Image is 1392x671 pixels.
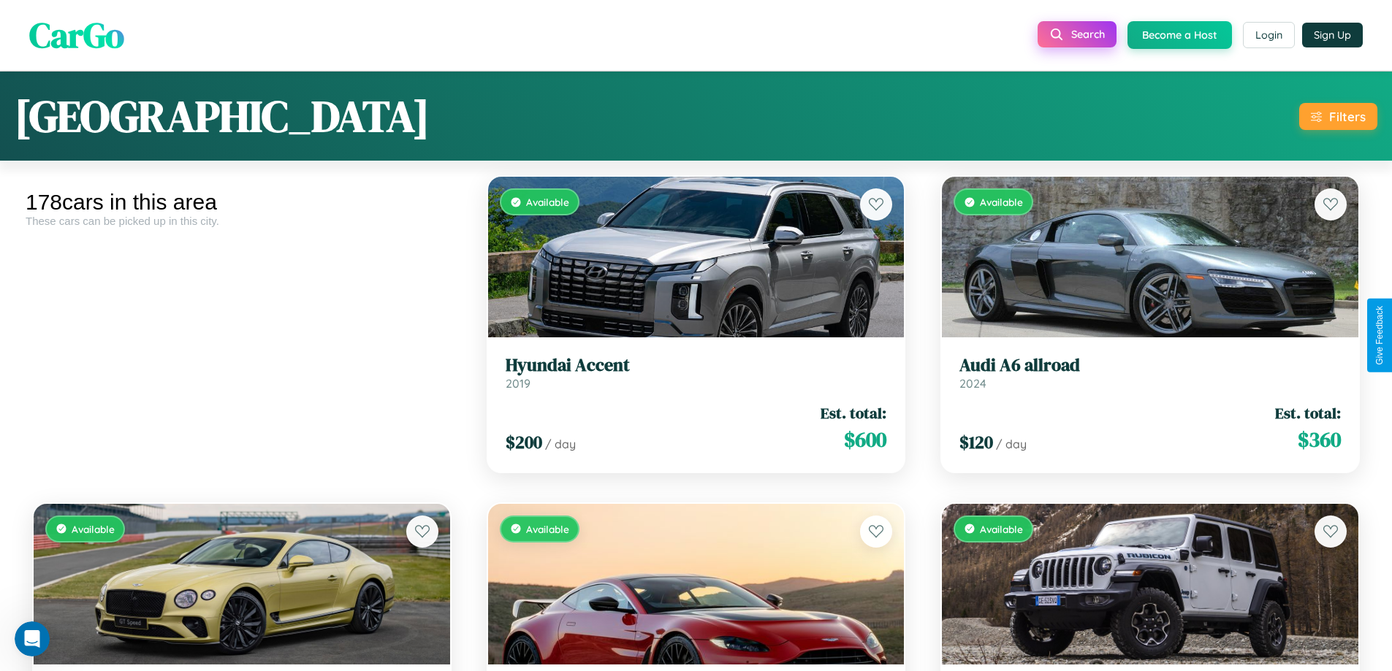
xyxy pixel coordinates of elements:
h1: [GEOGRAPHIC_DATA] [15,86,430,146]
div: Filters [1329,109,1366,124]
span: 2024 [959,376,986,391]
span: Available [526,523,569,535]
h3: Audi A6 allroad [959,355,1341,376]
h3: Hyundai Accent [506,355,887,376]
div: Give Feedback [1374,306,1385,365]
iframe: Intercom live chat [15,621,50,656]
span: Est. total: [821,402,886,423]
span: Available [72,523,115,535]
span: / day [545,437,576,451]
span: Available [980,523,1023,535]
div: 178 cars in this area [26,190,458,215]
a: Audi A6 allroad2024 [959,355,1341,391]
span: Est. total: [1275,402,1341,423]
span: $ 600 [844,425,886,454]
a: Hyundai Accent2019 [506,355,887,391]
span: CarGo [29,11,124,59]
span: Available [526,196,569,208]
span: Search [1071,28,1105,41]
button: Filters [1299,103,1377,130]
button: Search [1038,21,1117,47]
span: $ 120 [959,430,993,454]
span: / day [996,437,1027,451]
button: Sign Up [1302,23,1363,47]
span: $ 200 [506,430,542,454]
button: Become a Host [1127,21,1232,49]
span: $ 360 [1298,425,1341,454]
button: Login [1243,22,1295,48]
span: 2019 [506,376,530,391]
div: These cars can be picked up in this city. [26,215,458,227]
span: Available [980,196,1023,208]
